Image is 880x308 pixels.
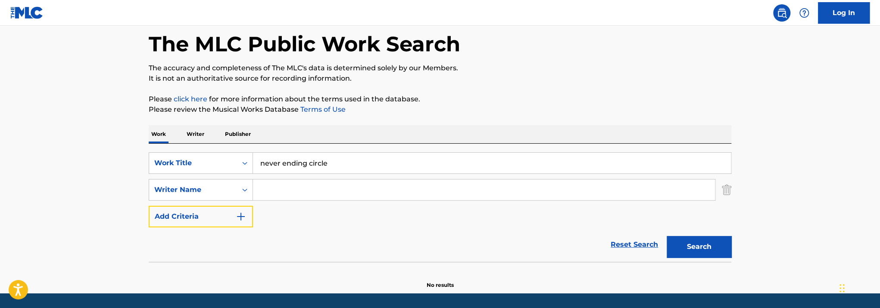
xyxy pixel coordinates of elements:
div: Widget chat [837,267,880,308]
iframe: Chat Widget [837,267,880,308]
div: Work Title [154,158,232,168]
form: Search Form [149,152,731,262]
h1: The MLC Public Work Search [149,31,460,57]
a: Terms of Use [299,105,346,113]
p: It is not an authoritative source for recording information. [149,73,731,84]
a: Log In [818,2,870,24]
p: Please review the Musical Works Database [149,104,731,115]
img: help [799,8,809,18]
p: Writer [184,125,207,143]
p: The accuracy and completeness of The MLC's data is determined solely by our Members. [149,63,731,73]
p: No results [427,271,454,289]
p: Please for more information about the terms used in the database. [149,94,731,104]
img: Delete Criterion [722,179,731,201]
img: MLC Logo [10,6,44,19]
a: click here [174,95,207,103]
div: Writer Name [154,185,232,195]
img: 9d2ae6d4665cec9f34b9.svg [236,211,246,222]
div: Trascina [839,275,845,301]
div: Help [796,4,813,22]
a: Public Search [773,4,790,22]
p: Work [149,125,169,143]
button: Add Criteria [149,206,253,227]
a: Reset Search [606,235,662,254]
img: search [777,8,787,18]
p: Publisher [222,125,253,143]
button: Search [667,236,731,258]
